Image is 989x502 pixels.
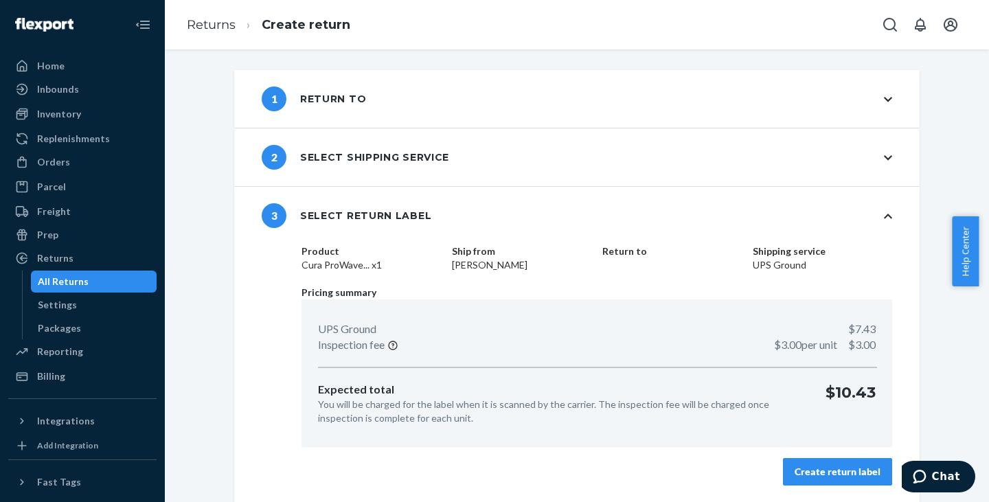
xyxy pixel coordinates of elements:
img: Flexport logo [15,18,73,32]
p: $10.43 [826,382,876,425]
a: Inventory [8,103,157,125]
div: Orders [37,155,70,169]
a: Returns [8,247,157,269]
a: Reporting [8,341,157,363]
div: Replenishments [37,132,110,146]
span: $3.00 per unit [774,338,837,351]
a: Orders [8,151,157,173]
div: Packages [38,321,81,335]
div: Select return label [262,203,431,228]
ol: breadcrumbs [176,5,361,45]
dd: UPS Ground [753,258,892,272]
div: Create return label [795,465,880,479]
div: Home [37,59,65,73]
div: Parcel [37,180,66,194]
a: Add Integration [8,437,157,454]
a: Settings [31,294,157,316]
a: Freight [8,201,157,223]
a: Inbounds [8,78,157,100]
p: $7.43 [848,321,876,337]
div: Prep [37,228,58,242]
div: Return to [262,87,366,111]
button: Open notifications [907,11,934,38]
span: 3 [262,203,286,228]
div: All Returns [38,275,89,288]
div: Settings [38,298,77,312]
a: Prep [8,224,157,246]
span: 2 [262,145,286,170]
button: Open account menu [937,11,964,38]
p: You will be charged for the label when it is scanned by the carrier. The inspection fee will be c... [318,398,804,425]
button: Close Navigation [129,11,157,38]
div: Inventory [37,107,81,121]
p: UPS Ground [318,321,376,337]
a: Packages [31,317,157,339]
p: $3.00 [774,337,876,353]
p: Pricing summary [302,286,892,299]
dt: Product [302,244,441,258]
button: Open Search Box [876,11,904,38]
a: Billing [8,365,157,387]
iframe: Opens a widget where you can chat to one of our agents [902,461,975,495]
div: Freight [37,205,71,218]
div: Returns [37,251,73,265]
a: All Returns [31,271,157,293]
a: Home [8,55,157,77]
button: Create return label [783,458,892,486]
p: Inspection fee [318,337,385,353]
button: Integrations [8,410,157,432]
p: Expected total [318,382,804,398]
div: Integrations [37,414,95,428]
a: Parcel [8,176,157,198]
a: Replenishments [8,128,157,150]
div: Reporting [37,345,83,358]
div: Billing [37,369,65,383]
dt: Return to [602,244,742,258]
div: Select shipping service [262,145,449,170]
span: 1 [262,87,286,111]
dd: Cura ProWave... x1 [302,258,441,272]
button: Help Center [952,216,979,286]
div: Add Integration [37,440,98,451]
button: Fast Tags [8,471,157,493]
a: Create return [262,17,350,32]
a: Returns [187,17,236,32]
div: Fast Tags [37,475,81,489]
dt: Shipping service [753,244,892,258]
dt: Ship from [452,244,591,258]
div: Inbounds [37,82,79,96]
dd: [PERSON_NAME] [452,258,591,272]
